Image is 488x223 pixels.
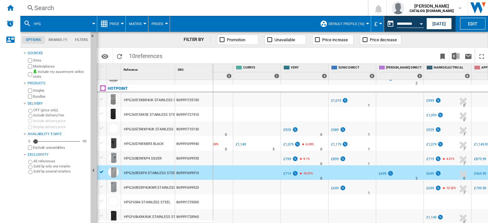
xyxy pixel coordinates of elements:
[34,22,41,26] span: HPG
[474,157,486,161] div: £879.99
[303,157,308,161] span: -9.1
[33,159,88,164] label: All references
[378,171,394,177] div: £699
[28,170,32,174] input: Sold by several retailers
[33,58,88,63] label: Sites
[294,141,301,147] img: promotionV3.png
[446,186,454,190] span: -12.52
[426,99,434,103] div: £999
[340,127,346,132] img: promotionV3.png
[175,151,213,165] div: 869991699930
[28,119,32,123] input: Include delivery price
[195,65,232,71] span: ARGOS
[426,113,436,117] div: £1,099
[370,37,397,42] span: Price decrease
[28,109,32,113] input: OFF (price only)
[304,141,308,149] i: %
[28,160,32,164] input: All references
[178,68,184,71] span: SKU
[435,171,441,176] img: promotionV3.png
[126,49,166,62] span: 10
[369,74,375,78] div: 5 offers sold by SONIC DIRECT
[463,161,465,167] div: Delivery Time : 7 days
[33,169,88,174] label: Sold by several retailers
[33,164,88,169] label: Sold by only one retailer
[33,145,88,150] label: Exclude unavailables
[28,146,32,150] input: Display delivery price
[175,194,213,209] div: 869991729000
[292,171,298,176] img: promotionV3.png
[265,35,306,45] button: Unavailable
[33,113,88,118] label: Include Delivery Fee
[175,92,213,107] div: 869991725150
[217,35,258,45] button: Promotion
[435,127,441,132] img: promotionV3.png
[282,141,301,148] div: £1,079
[425,185,441,192] div: £699
[110,16,122,32] button: Price
[329,22,364,26] span: Default profile (16)
[331,186,339,190] div: £699
[34,16,47,32] button: HPG
[122,64,175,74] div: Reference Sort None
[122,64,175,74] div: Sort None
[320,175,322,182] div: Delivery Time : 0 day
[342,141,348,147] img: promotionV3.png
[28,132,88,137] div: Availability 5 Days
[234,64,281,80] div: CURRYS 1 offers sold by CURRYS
[108,64,121,74] div: Sort None
[426,18,452,30] button: [DATE]
[236,142,246,147] div: £1,149
[463,190,465,196] div: Delivery Time : 7 days
[435,156,441,161] img: promotionV3.png
[387,171,394,176] img: promotionV3.png
[340,185,346,191] img: promotionV3.png
[417,74,422,78] div: 2 offers sold by HUGHES DIRECT
[291,65,327,71] span: VERY
[124,151,162,166] div: HPG26583WXP4 SILVER
[28,152,88,157] div: Exclusivity
[282,156,298,162] div: £799
[152,16,166,32] button: Prices
[437,141,444,147] img: promotionV3.png
[446,157,452,161] span: -4.01
[360,35,401,45] button: Price decrease
[175,180,213,194] div: 869991699920
[100,16,122,32] div: Price
[124,93,183,108] div: HPG26513XBR4UK STAINLESS STEEL
[330,141,348,148] div: £1,179
[129,22,142,26] span: Matrix
[113,49,126,63] button: Reload
[302,156,306,164] i: %
[33,119,88,123] label: Include delivery price
[392,2,404,14] img: profile.jpg
[416,80,417,87] div: Delivery Time : 2 days
[243,65,279,71] span: CURRYS
[33,64,88,69] label: Marketplaces
[34,3,351,12] div: Search
[425,64,471,80] div: MARKS ELECTRICAL 8 offers sold by MARKS ELECTRICAL
[282,171,298,177] div: £719
[474,172,486,176] div: £969.99
[28,51,88,56] div: Sources
[33,69,88,79] label: Include my assortment within stats
[305,142,312,146] span: -6.09
[331,128,339,132] div: £989
[449,49,462,63] button: Download in Excel
[445,156,449,164] i: %
[33,94,88,99] label: Bundles
[124,195,171,210] div: HPGF6544 STAINLESS STEEL
[33,125,88,129] label: Display delivery price
[176,64,213,74] div: SKU Sort None
[331,142,341,147] div: £1,179
[338,65,375,71] span: SONIC DIRECT
[175,121,213,136] div: 869991710130
[425,112,444,119] div: £1,099
[129,16,145,32] div: Matrix
[33,108,88,113] label: OFF (price only)
[452,52,459,60] img: excel-24x24.png
[28,114,32,118] input: Include Delivery Fee
[6,20,14,27] img: alerts-logo.svg
[302,171,306,178] i: %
